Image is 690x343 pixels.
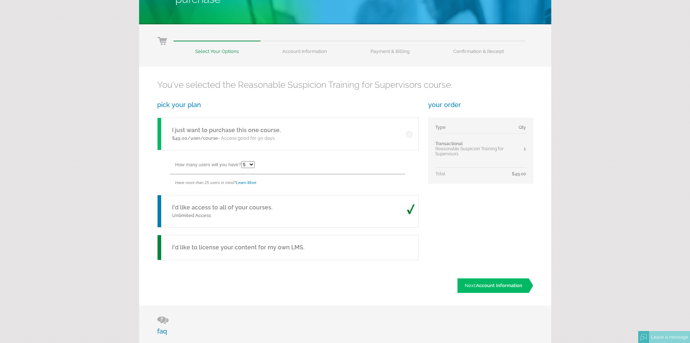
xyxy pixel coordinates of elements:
div: Have more than 25 users in mind? [175,175,418,191]
span: Unlimited Access [172,213,211,218]
h3: faq [157,317,533,335]
td: Total [435,168,512,177]
li: Payment & Billing [349,41,431,54]
h3: pick your plan [157,101,418,109]
h3: your order [428,101,533,109]
li: Account Information [260,41,349,54]
td: Qty [512,125,526,134]
img: Offline [640,334,647,340]
span: $49.00/user/course [172,135,218,141]
li: Confirmation & Receipt [431,41,526,54]
div: 1 [512,146,526,151]
a: I'd like access to all of your courses. [172,204,272,211]
td: Type [435,125,512,134]
h5: I just want to purchase this one course. [172,126,281,135]
p: - Access good for 90 days. [172,135,281,142]
span: Transactional [435,141,463,146]
span: Account Information [476,283,522,288]
span: $49.00 [512,171,526,176]
a: I'd like to license your content for my own LMS. [157,235,418,260]
h2: You've selected the Reasonable Suspicion Training for Supervisors course. [157,79,533,90]
div: Leave a message [649,331,690,343]
a: Learn More [236,180,256,185]
div: How many users will you have? [175,158,418,174]
span: Reasonable Suspicion Training for Supervisors [435,146,503,156]
li: Select Your Options [173,41,260,54]
h5: I'd like to license your content for my own LMS. [172,243,304,252]
a: Next:Account Information [457,278,533,293]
